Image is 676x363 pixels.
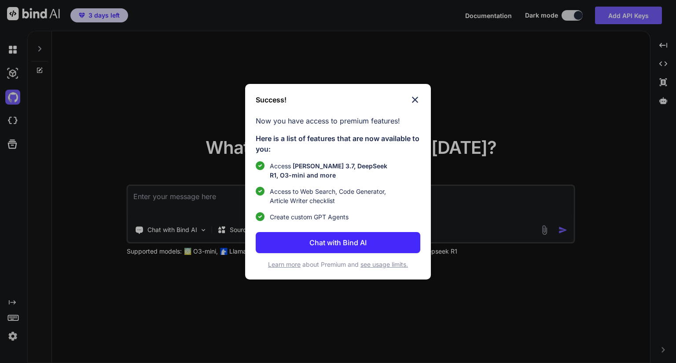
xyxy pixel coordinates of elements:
[410,94,420,105] img: close
[270,161,396,180] p: Access
[256,116,420,126] p: Now you have access to premium features!
[268,261,301,268] span: Learn more
[256,232,420,253] button: Chat with Bind AI
[256,260,420,269] p: about Premium and
[256,133,420,154] p: Here is a list of features that are now available to you:
[256,212,265,221] img: checklist
[256,187,265,196] img: checklist
[270,212,349,221] span: Create custom GPT Agents
[256,94,287,105] h3: Success!
[256,161,265,170] img: checklist
[270,162,387,179] span: [PERSON_NAME] 3.7, DeepSeek R1, O3-mini and more
[360,261,408,268] span: see usage limits.
[309,237,367,248] p: Chat with Bind AI
[270,187,396,205] span: Access to Web Search, Code Generator, Article Writer checklist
